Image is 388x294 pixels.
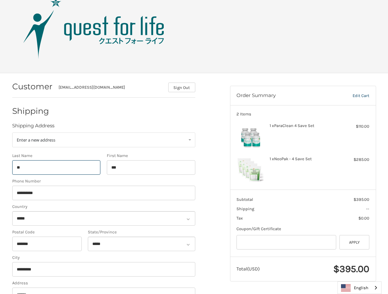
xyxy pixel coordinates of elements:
[168,83,195,92] button: Sign Out
[12,152,101,159] label: Last Name
[338,282,381,294] a: English
[12,203,195,210] label: Country
[270,123,335,128] h4: 1 x ParaClean 4 Save Set
[12,122,54,132] legend: Shipping Address
[236,226,369,232] div: Coupon/Gift Certificate
[12,106,50,116] h2: Shipping
[236,197,253,202] span: Subtotal
[59,84,162,92] div: [EMAIL_ADDRESS][DOMAIN_NAME]
[12,178,195,184] label: Phone Number
[330,93,369,99] a: Edit Cart
[12,132,195,147] a: Enter or select a different address
[107,152,195,159] label: First Name
[337,281,382,294] div: Language
[12,280,195,286] label: Address
[358,216,369,220] span: $0.00
[333,263,369,275] span: $395.00
[336,156,369,163] div: $285.00
[236,112,369,117] h3: 2 Items
[354,197,369,202] span: $395.00
[88,229,195,235] label: State/Province
[236,235,336,250] input: Gift Certificate or Coupon Code
[337,281,382,294] aside: Language selected: English
[12,82,52,92] h2: Customer
[12,229,82,235] label: Postal Code
[366,206,369,211] span: --
[236,93,329,99] h3: Order Summary
[17,137,55,143] span: Enter a new address
[270,156,335,162] h4: 1 x NeoPak - 4 Save Set
[339,235,370,250] button: Apply
[236,206,254,211] span: Shipping
[236,266,260,272] span: Total (USD)
[236,216,243,220] span: Tax
[12,254,195,261] label: City
[336,123,369,130] div: $110.00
